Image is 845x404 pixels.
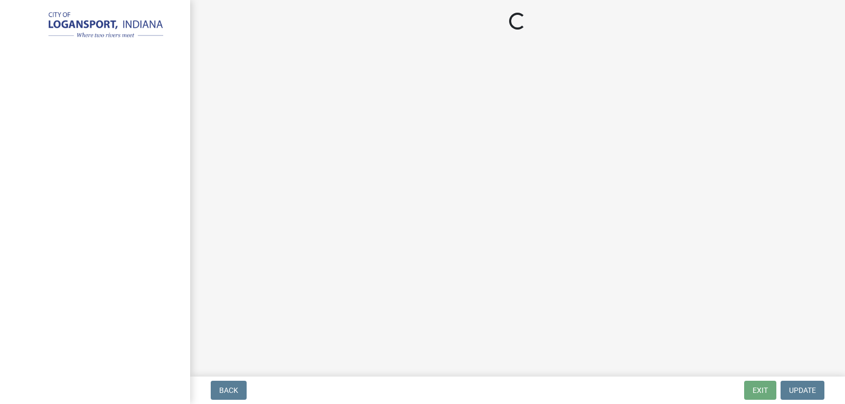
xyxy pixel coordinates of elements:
img: City of Logansport, Indiana [21,11,173,41]
span: Back [219,386,238,394]
button: Update [781,381,824,400]
button: Exit [744,381,776,400]
button: Back [211,381,247,400]
span: Update [789,386,816,394]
